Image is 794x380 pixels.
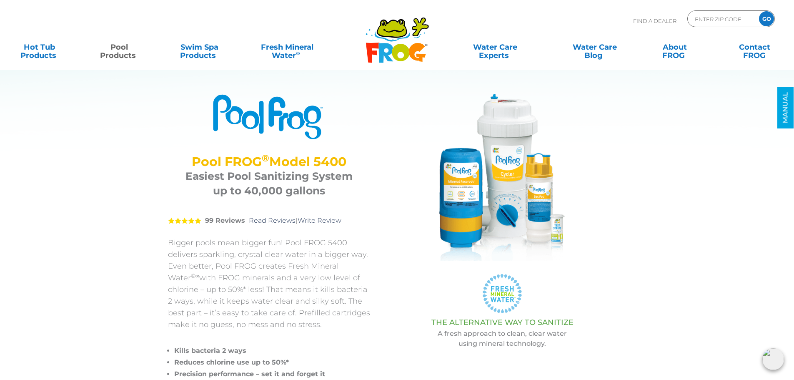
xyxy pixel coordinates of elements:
[191,272,200,279] sup: ®∞
[205,216,245,224] strong: 99 Reviews
[564,39,626,55] a: Water CareBlog
[694,13,750,25] input: Zip Code Form
[262,152,269,164] sup: ®
[168,217,201,224] span: 5
[633,10,676,31] p: Find A Dealer
[168,237,370,330] p: Bigger pools mean bigger fun! Pool FROG 5400 delivers sparkling, crystal clear water in a bigger ...
[298,216,341,224] a: Write Review
[644,39,706,55] a: AboutFROG
[248,39,326,55] a: Fresh MineralWater∞
[8,39,70,55] a: Hot TubProducts
[759,11,774,26] input: GO
[168,204,370,237] div: |
[249,216,296,224] a: Read Reviews
[168,39,230,55] a: Swim SpaProducts
[88,39,150,55] a: PoolProducts
[391,329,614,349] p: A fresh approach to clean, clear water using mineral technology.
[178,169,360,198] h3: Easiest Pool Sanitizing System up to 40,000 gallons
[296,50,300,56] sup: ∞
[777,87,794,128] a: MANUAL
[178,154,360,169] h2: Pool FROG Model 5400
[174,357,370,368] li: Reduces chlorine use up to 50%*
[174,368,370,380] li: Precision performance – set it and forget it
[445,39,546,55] a: Water CareExperts
[762,348,784,370] img: openIcon
[174,345,370,357] li: Kills bacteria 2 ways
[724,39,786,55] a: ContactFROG
[391,318,614,327] h3: THE ALTERNATIVE WAY TO SANITIZE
